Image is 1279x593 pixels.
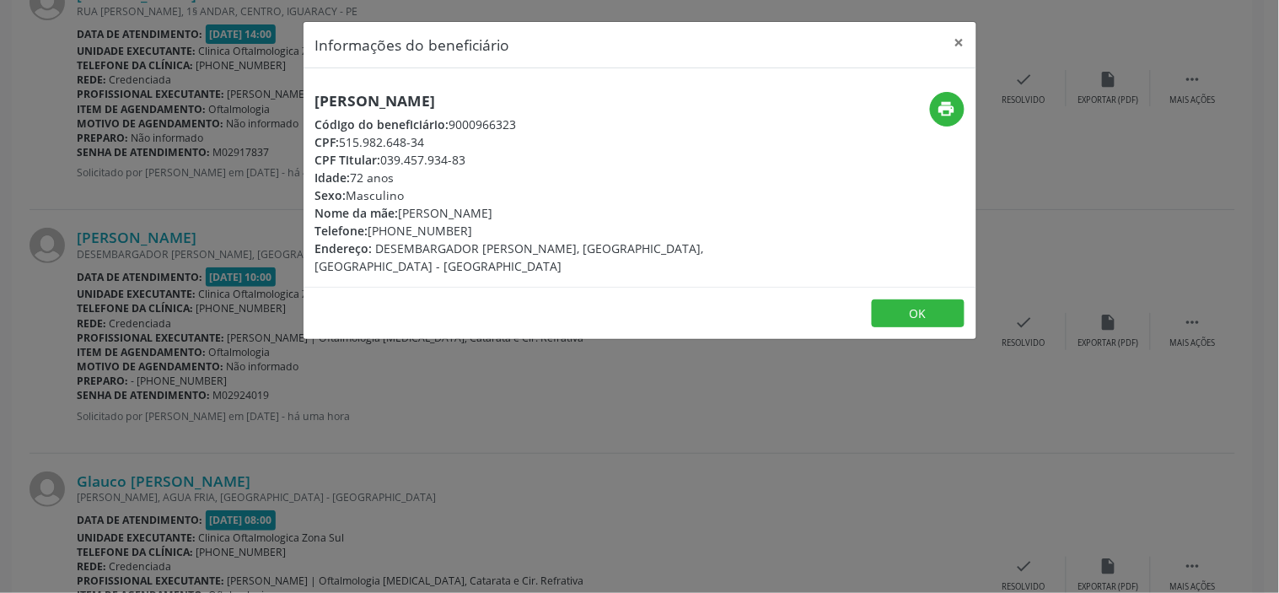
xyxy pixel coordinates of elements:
div: [PHONE_NUMBER] [315,222,740,240]
span: CPF Titular: [315,152,381,168]
div: Masculino [315,186,740,204]
span: Endereço: [315,240,373,256]
div: 9000966323 [315,116,740,133]
button: Close [943,22,976,63]
h5: Informações do beneficiário [315,34,510,56]
div: 039.457.934-83 [315,151,740,169]
span: Telefone: [315,223,368,239]
span: Idade: [315,170,351,186]
span: CPF: [315,134,340,150]
span: Sexo: [315,187,347,203]
span: DESEMBARGADOR [PERSON_NAME], [GEOGRAPHIC_DATA], [GEOGRAPHIC_DATA] - [GEOGRAPHIC_DATA] [315,240,704,274]
button: print [930,92,965,127]
i: print [938,100,956,118]
div: 515.982.648-34 [315,133,740,151]
span: Código do beneficiário: [315,116,449,132]
div: 72 anos [315,169,740,186]
span: Nome da mãe: [315,205,399,221]
button: OK [872,299,965,328]
h5: [PERSON_NAME] [315,92,740,110]
div: [PERSON_NAME] [315,204,740,222]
